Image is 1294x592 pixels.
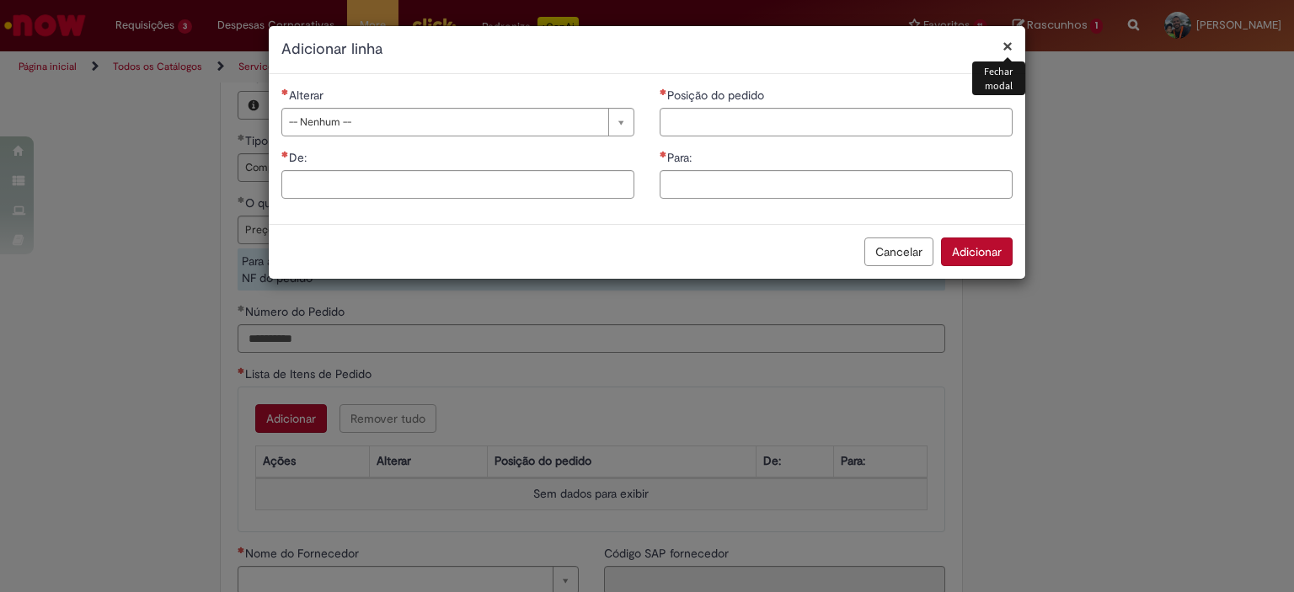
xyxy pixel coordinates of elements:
[667,88,767,103] span: Posição do pedido
[1003,37,1013,55] button: Fechar modal
[660,88,667,95] span: Necessários
[281,170,634,199] input: De:
[281,39,1013,61] h2: Adicionar linha
[660,151,667,157] span: Necessários
[281,151,289,157] span: Necessários
[660,108,1013,136] input: Posição do pedido
[289,150,310,165] span: De:
[864,237,933,266] button: Cancelar
[289,88,327,103] span: Alterar
[281,88,289,95] span: Necessários
[667,150,695,165] span: Para:
[972,61,1025,95] div: Fechar modal
[660,170,1013,199] input: Para:
[289,109,600,136] span: -- Nenhum --
[941,237,1013,266] button: Adicionar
